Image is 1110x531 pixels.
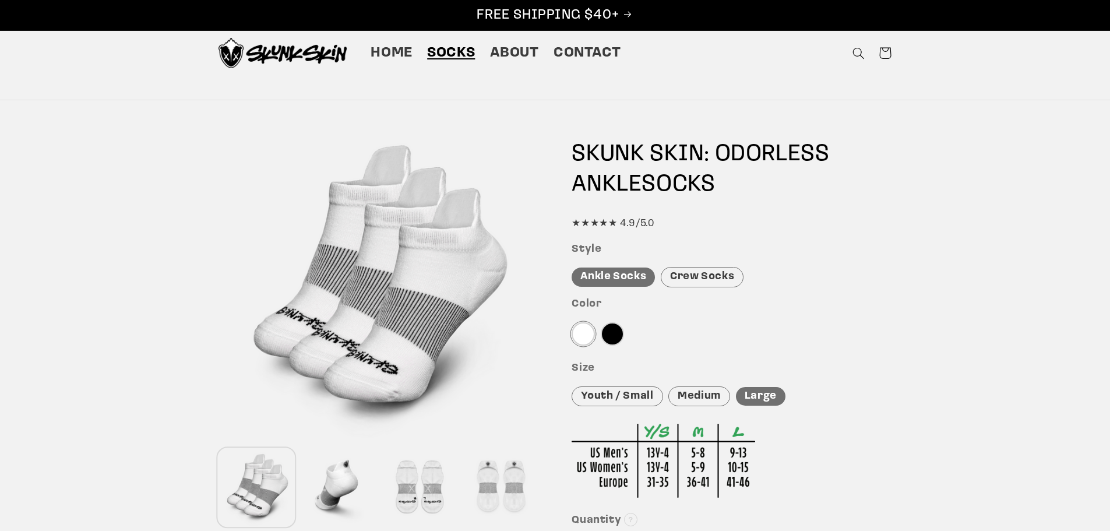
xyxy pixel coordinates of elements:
[371,44,413,62] span: Home
[572,298,891,311] h3: Color
[490,44,539,62] span: About
[661,267,743,287] div: Crew Socks
[364,37,420,69] a: Home
[572,268,655,287] div: Ankle Socks
[736,387,785,406] div: Large
[572,215,891,233] div: ★★★★★ 4.9/5.0
[845,40,872,66] summary: Search
[12,6,1098,24] p: FREE SHIPPING $40+
[572,386,663,407] div: Youth / Small
[427,44,475,62] span: Socks
[572,173,642,196] span: ANKLE
[482,37,546,69] a: About
[420,37,482,69] a: Socks
[572,362,891,375] h3: Size
[572,514,891,528] h3: Quantity
[572,139,891,200] h1: SKUNK SKIN: ODORLESS SOCKS
[546,37,628,69] a: Contact
[554,44,621,62] span: Contact
[572,243,891,256] h3: Style
[572,424,755,498] img: Sizing Chart
[219,38,347,68] img: Skunk Skin Anti-Odor Socks.
[668,386,730,407] div: Medium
